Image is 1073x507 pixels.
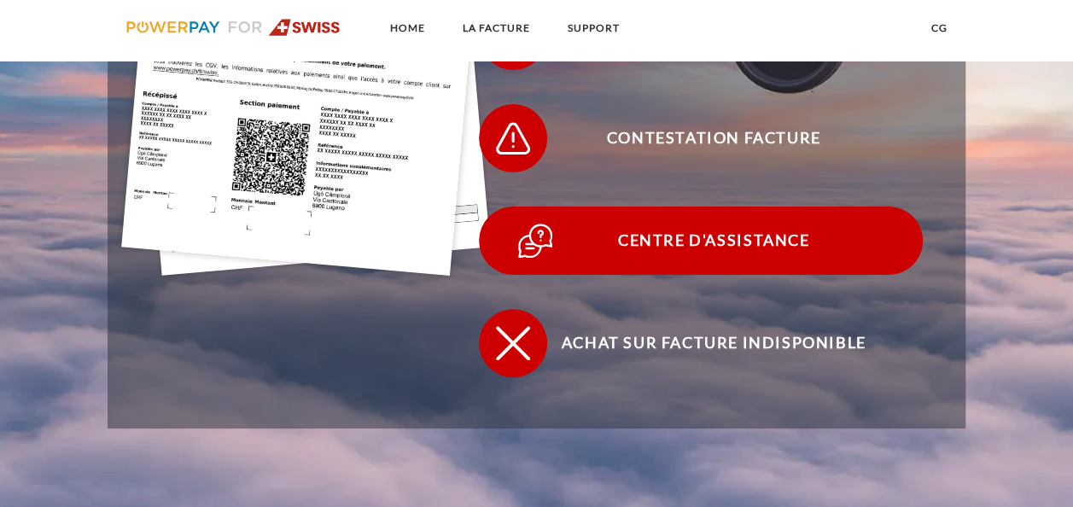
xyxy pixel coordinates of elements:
button: Achat sur facture indisponible [479,309,923,377]
img: logo-swiss.svg [126,19,341,36]
img: qb_help.svg [514,219,557,262]
a: SUPPORT [553,13,634,44]
a: CG [916,13,961,44]
a: Home [376,13,440,44]
img: qb_warning.svg [492,117,534,160]
a: LA FACTURE [448,13,545,44]
span: Centre d'assistance [504,207,923,275]
span: Achat sur facture indisponible [504,309,923,377]
button: Centre d'assistance [479,207,923,275]
button: Contestation Facture [479,104,923,172]
img: qb_close.svg [492,322,534,364]
span: Contestation Facture [504,104,923,172]
button: Extrait de compte [479,2,923,70]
